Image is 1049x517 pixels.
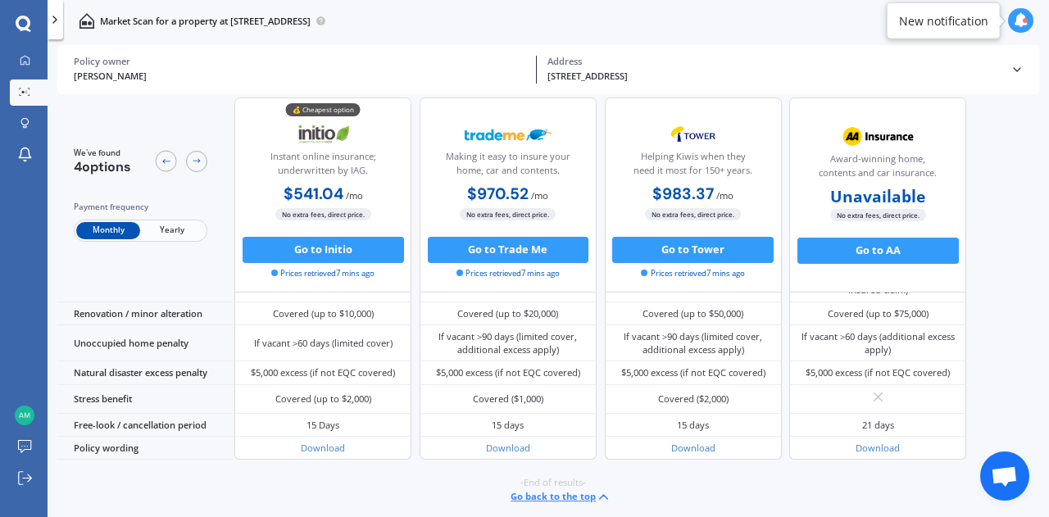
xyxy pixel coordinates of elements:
p: Market Scan for a property at [STREET_ADDRESS] [100,15,311,28]
img: home-and-contents.b802091223b8502ef2dd.svg [79,13,94,29]
div: Stress benefit [57,385,234,414]
span: Yearly [140,222,204,239]
div: Payment frequency [74,201,207,214]
img: Tower.webp [650,118,737,151]
div: $5,000 excess (if not EQC covered) [621,366,765,379]
img: AA.webp [834,120,921,153]
div: Making it easy to insure your home, car and contents. [431,150,585,183]
button: Go to Tower [612,237,774,263]
b: Unavailable [830,190,925,203]
b: $970.52 [467,184,529,204]
a: Download [671,442,715,454]
div: If vacant >90 days (limited cover, additional excess apply) [429,330,587,356]
div: $5,000 excess (if not EQC covered) [806,366,950,379]
button: Go to Trade Me [428,237,589,263]
div: 💰 Cheapest option [286,103,361,116]
b: $541.04 [284,184,343,204]
span: No extra fees, direct price. [460,208,556,220]
div: 15 Days [307,419,339,432]
span: -End of results- [520,476,586,489]
div: [PERSON_NAME] [74,70,526,84]
a: Open chat [980,451,1029,501]
b: $983.37 [652,184,714,204]
div: Free-look / cancellation period [57,414,234,437]
img: Initio.webp [280,118,367,151]
div: $5,000 excess (if not EQC covered) [436,366,580,379]
span: Monthly [76,222,140,239]
div: Address [547,56,1000,67]
span: / mo [346,189,363,202]
button: Go to AA [797,238,959,264]
div: Covered (up to $75,000) [828,307,929,320]
div: If vacant >60 days (limited cover) [254,337,393,350]
div: Unoccupied home penalty [57,325,234,361]
img: Trademe.webp [465,118,552,151]
div: Policy owner [74,56,526,67]
span: 4 options [74,158,131,175]
a: Download [856,442,900,454]
a: Download [301,442,345,454]
div: Covered ($1,000) [473,392,543,406]
a: Download [486,442,530,454]
div: Policy wording [57,437,234,460]
button: Go back to the top [511,489,611,505]
span: Prices retrieved 7 mins ago [271,268,375,279]
span: Prices retrieved 7 mins ago [456,268,560,279]
img: 8d633fb7fa351ee83e26de7782110133 [15,406,34,425]
span: No extra fees, direct price. [645,208,741,220]
div: New notification [899,12,988,29]
div: If vacant >60 days (additional excess apply) [799,330,956,356]
div: Covered (up to $2,000) [275,392,371,406]
button: Go to Initio [243,237,404,263]
div: $5,000 excess (if not EQC covered) [251,366,395,379]
span: / mo [531,189,548,202]
span: No extra fees, direct price. [275,208,371,220]
div: Natural disaster excess penalty [57,361,234,384]
div: Renovation / minor alteration [57,302,234,325]
div: [STREET_ADDRESS] [547,70,1000,84]
div: Covered ($2,000) [658,392,729,406]
div: Covered (up to $10,000) [273,307,374,320]
span: / mo [716,189,733,202]
span: We've found [74,147,131,159]
span: Prices retrieved 7 mins ago [641,268,744,279]
div: Helping Kiwis when they need it most for 150+ years. [615,150,770,183]
div: 15 days [492,419,524,432]
span: No extra fees, direct price. [830,209,926,221]
div: Covered (up to $50,000) [643,307,743,320]
div: If vacant >90 days (limited cover, additional excess apply) [615,330,772,356]
div: 15 days [677,419,709,432]
div: 21 days [862,419,894,432]
div: Covered (up to $20,000) [457,307,558,320]
div: Instant online insurance; underwritten by IAG. [246,150,400,183]
div: Award-winning home, contents and car insurance. [801,152,955,185]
